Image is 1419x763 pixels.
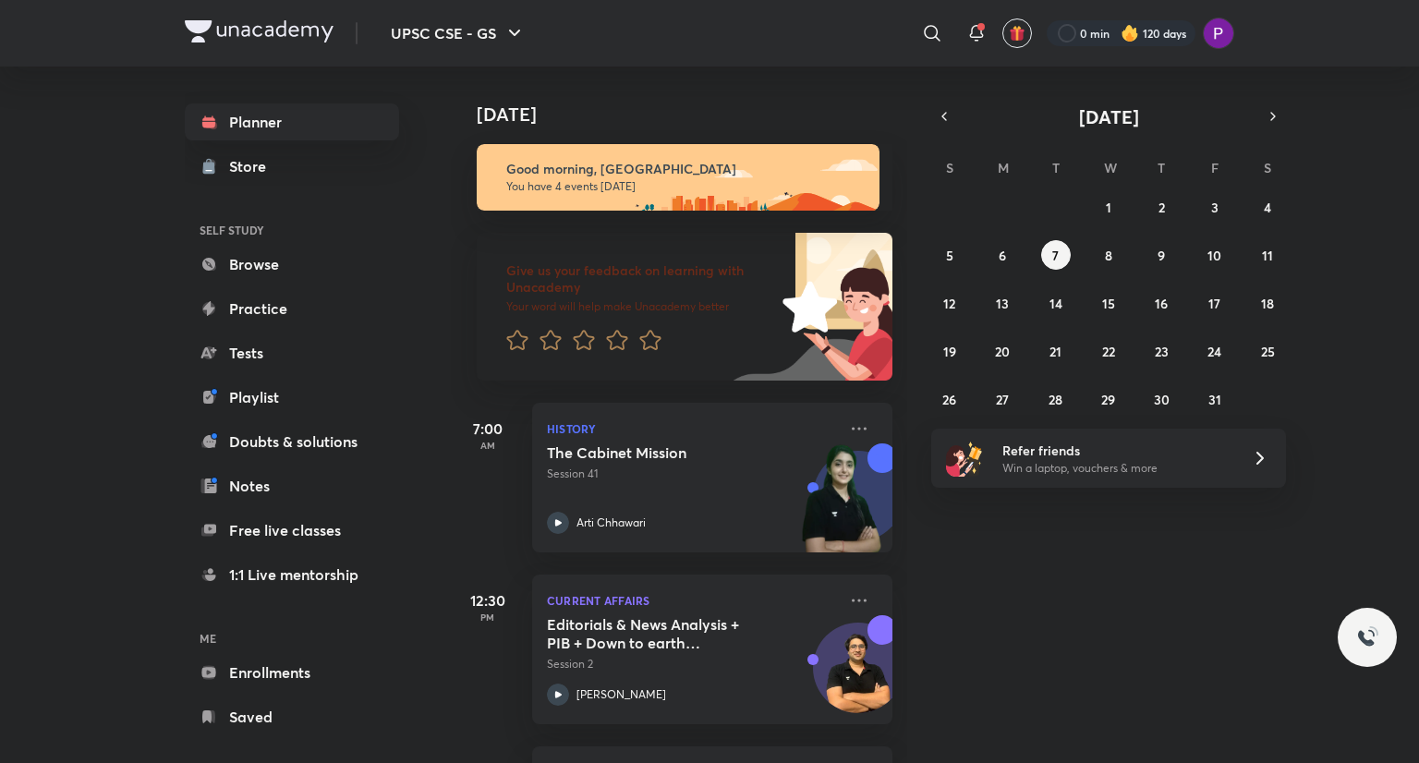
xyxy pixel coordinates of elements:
[547,589,837,612] p: Current Affairs
[1158,247,1165,264] abbr: October 9, 2025
[1356,626,1378,648] img: ttu
[946,247,953,264] abbr: October 5, 2025
[1200,288,1230,318] button: October 17, 2025
[1094,288,1123,318] button: October 15, 2025
[1102,343,1115,360] abbr: October 22, 2025
[1211,199,1219,216] abbr: October 3, 2025
[1094,336,1123,366] button: October 22, 2025
[1094,384,1123,414] button: October 29, 2025
[988,336,1017,366] button: October 20, 2025
[576,515,646,531] p: Arti Chhawari
[1200,192,1230,222] button: October 3, 2025
[814,633,903,721] img: Avatar
[185,512,399,549] a: Free live classes
[1155,343,1169,360] abbr: October 23, 2025
[1158,159,1165,176] abbr: Thursday
[1203,18,1234,49] img: Preeti Pandey
[1049,391,1062,408] abbr: October 28, 2025
[1155,295,1168,312] abbr: October 16, 2025
[477,103,911,126] h4: [DATE]
[1002,18,1032,48] button: avatar
[999,247,1006,264] abbr: October 6, 2025
[185,556,399,593] a: 1:1 Live mentorship
[1253,288,1282,318] button: October 18, 2025
[185,20,334,47] a: Company Logo
[185,467,399,504] a: Notes
[996,295,1009,312] abbr: October 13, 2025
[185,623,399,654] h6: ME
[1261,343,1275,360] abbr: October 25, 2025
[1158,199,1165,216] abbr: October 2, 2025
[1052,159,1060,176] abbr: Tuesday
[451,589,525,612] h5: 12:30
[185,290,399,327] a: Practice
[506,262,776,296] h6: Give us your feedback on learning with Unacademy
[1041,336,1071,366] button: October 21, 2025
[1049,343,1061,360] abbr: October 21, 2025
[1049,295,1062,312] abbr: October 14, 2025
[720,233,892,381] img: feedback_image
[1105,247,1112,264] abbr: October 8, 2025
[1146,288,1176,318] button: October 16, 2025
[547,466,837,482] p: Session 41
[185,654,399,691] a: Enrollments
[946,440,983,477] img: referral
[1146,192,1176,222] button: October 2, 2025
[988,288,1017,318] button: October 13, 2025
[1041,288,1071,318] button: October 14, 2025
[451,612,525,623] p: PM
[1200,336,1230,366] button: October 24, 2025
[1253,240,1282,270] button: October 11, 2025
[547,443,777,462] h5: The Cabinet Mission
[1106,199,1111,216] abbr: October 1, 2025
[957,103,1260,129] button: [DATE]
[1264,199,1271,216] abbr: October 4, 2025
[1200,384,1230,414] button: October 31, 2025
[185,246,399,283] a: Browse
[935,336,964,366] button: October 19, 2025
[1262,247,1273,264] abbr: October 11, 2025
[1146,384,1176,414] button: October 30, 2025
[1009,25,1025,42] img: avatar
[1208,391,1221,408] abbr: October 31, 2025
[935,240,964,270] button: October 5, 2025
[943,295,955,312] abbr: October 12, 2025
[1052,247,1059,264] abbr: October 7, 2025
[988,384,1017,414] button: October 27, 2025
[1094,240,1123,270] button: October 8, 2025
[1264,159,1271,176] abbr: Saturday
[1041,384,1071,414] button: October 28, 2025
[185,334,399,371] a: Tests
[547,418,837,440] p: History
[185,214,399,246] h6: SELF STUDY
[185,698,399,735] a: Saved
[185,379,399,416] a: Playlist
[547,656,837,672] p: Session 2
[935,384,964,414] button: October 26, 2025
[506,179,863,194] p: You have 4 events [DATE]
[1121,24,1139,42] img: streak
[477,144,879,211] img: morning
[1261,295,1274,312] abbr: October 18, 2025
[1002,460,1230,477] p: Win a laptop, vouchers & more
[1208,295,1220,312] abbr: October 17, 2025
[943,343,956,360] abbr: October 19, 2025
[380,15,537,52] button: UPSC CSE - GS
[1200,240,1230,270] button: October 10, 2025
[576,686,666,703] p: [PERSON_NAME]
[996,391,1009,408] abbr: October 27, 2025
[547,615,777,652] h5: Editorials & News Analysis + PIB + Down to earth (October) - L2
[185,423,399,460] a: Doubts & solutions
[185,103,399,140] a: Planner
[998,159,1009,176] abbr: Monday
[185,20,334,42] img: Company Logo
[1146,336,1176,366] button: October 23, 2025
[1094,192,1123,222] button: October 1, 2025
[185,148,399,185] a: Store
[1154,391,1170,408] abbr: October 30, 2025
[942,391,956,408] abbr: October 26, 2025
[1079,104,1139,129] span: [DATE]
[946,159,953,176] abbr: Sunday
[451,440,525,451] p: AM
[1041,240,1071,270] button: October 7, 2025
